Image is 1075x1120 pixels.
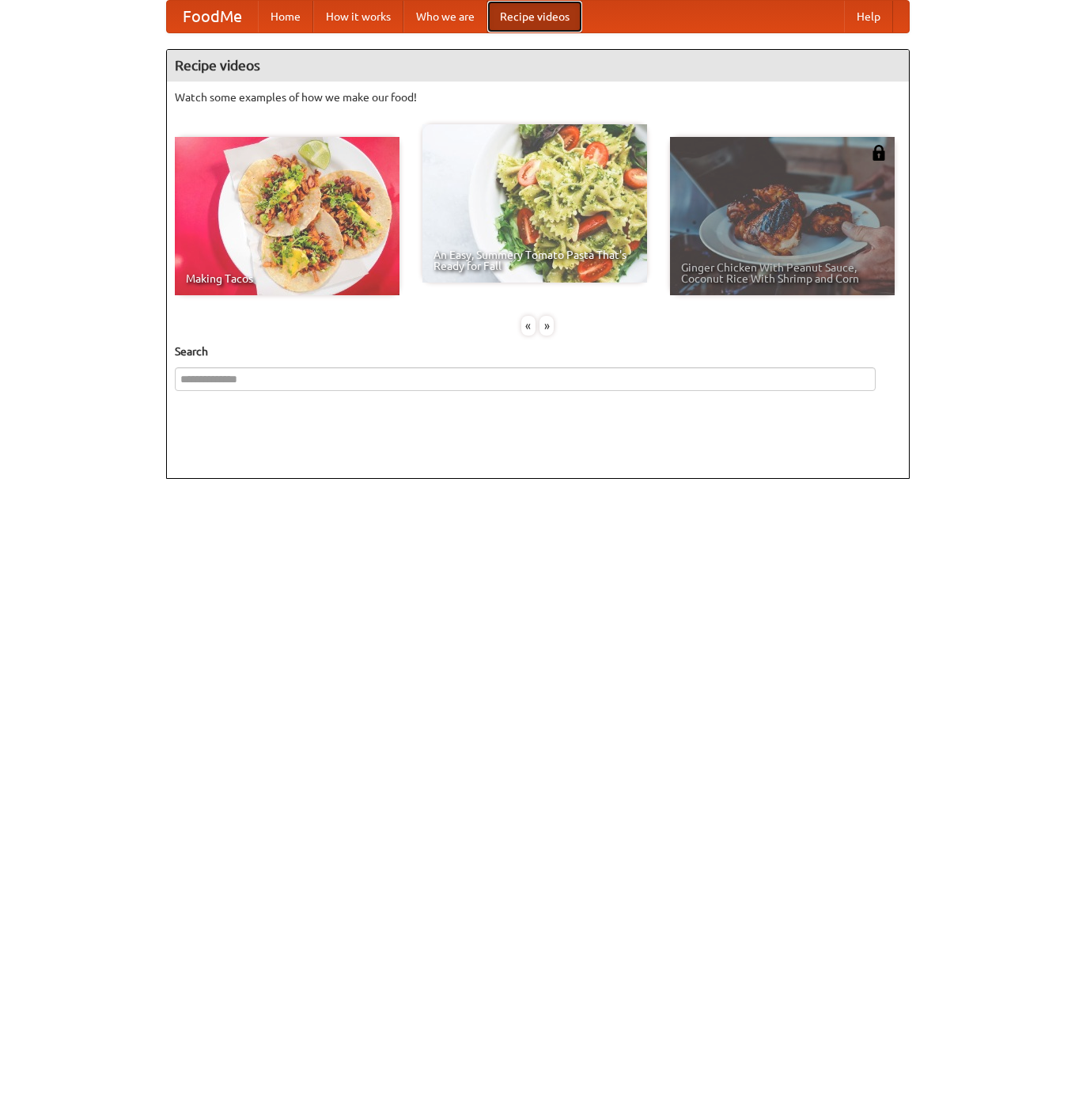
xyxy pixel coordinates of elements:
h4: Recipe videos [167,50,909,82]
span: Making Tacos [186,273,388,284]
a: Making Tacos [175,137,399,295]
a: Home [258,1,313,32]
a: Help [844,1,893,32]
p: Watch some examples of how we make our food! [175,89,901,105]
a: Who we are [403,1,487,32]
div: « [521,316,536,336]
a: FoodMe [167,1,258,32]
a: An Easy, Summery Tomato Pasta That's Ready for Fall [422,124,647,283]
span: An Easy, Summery Tomato Pasta That's Ready for Fall [433,249,636,271]
a: How it works [313,1,403,32]
img: 483408.png [871,145,887,161]
a: Recipe videos [487,1,582,32]
h5: Search [175,344,901,359]
div: » [539,316,554,336]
